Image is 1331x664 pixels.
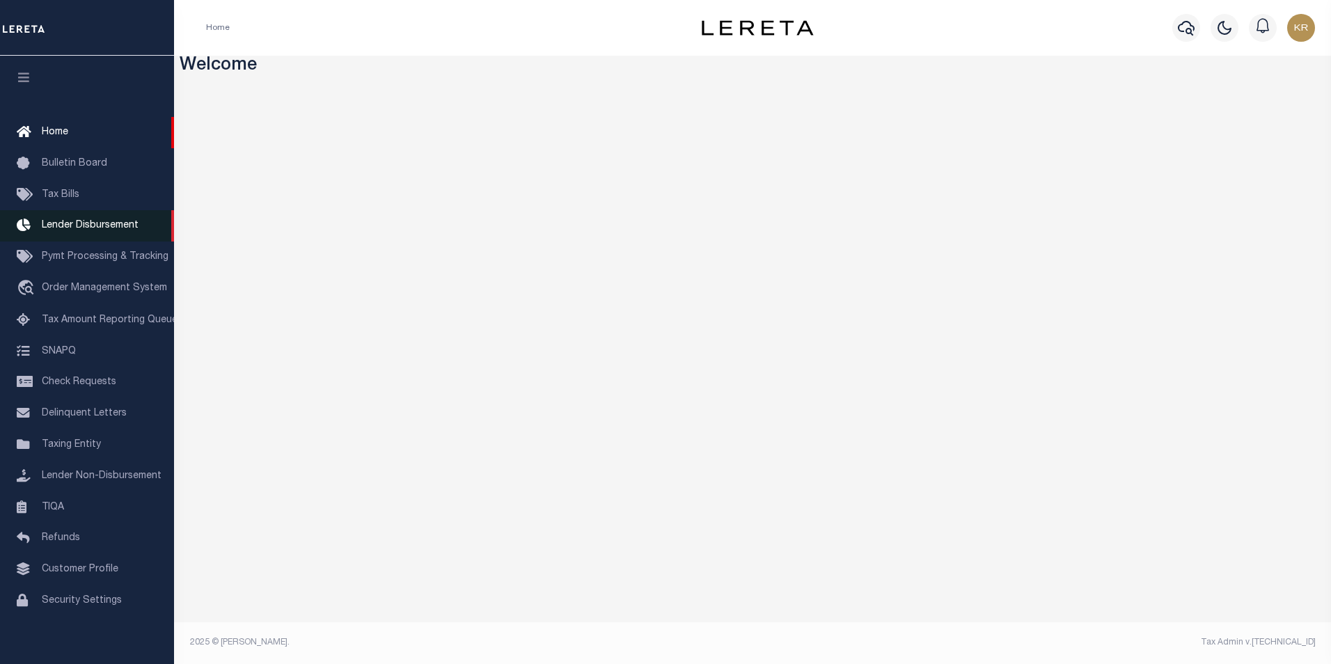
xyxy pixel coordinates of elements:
span: Customer Profile [42,564,118,574]
h3: Welcome [180,56,1326,77]
span: Order Management System [42,283,167,293]
span: Bulletin Board [42,159,107,168]
div: Tax Admin v.[TECHNICAL_ID] [763,636,1316,649]
i: travel_explore [17,280,39,298]
span: Lender Disbursement [42,221,139,230]
span: Pymt Processing & Tracking [42,252,168,262]
span: Tax Amount Reporting Queue [42,315,178,325]
img: logo-dark.svg [702,20,813,35]
span: Refunds [42,533,80,543]
span: Delinquent Letters [42,409,127,418]
span: Tax Bills [42,190,79,200]
span: Security Settings [42,596,122,606]
span: Check Requests [42,377,116,387]
span: Home [42,127,68,137]
img: svg+xml;base64,PHN2ZyB4bWxucz0iaHR0cDovL3d3dy53My5vcmcvMjAwMC9zdmciIHBvaW50ZXItZXZlbnRzPSJub25lIi... [1287,14,1315,42]
div: 2025 © [PERSON_NAME]. [180,636,753,649]
li: Home [206,22,230,34]
span: Taxing Entity [42,440,101,450]
span: Lender Non-Disbursement [42,471,162,481]
span: TIQA [42,502,64,512]
span: SNAPQ [42,346,76,356]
